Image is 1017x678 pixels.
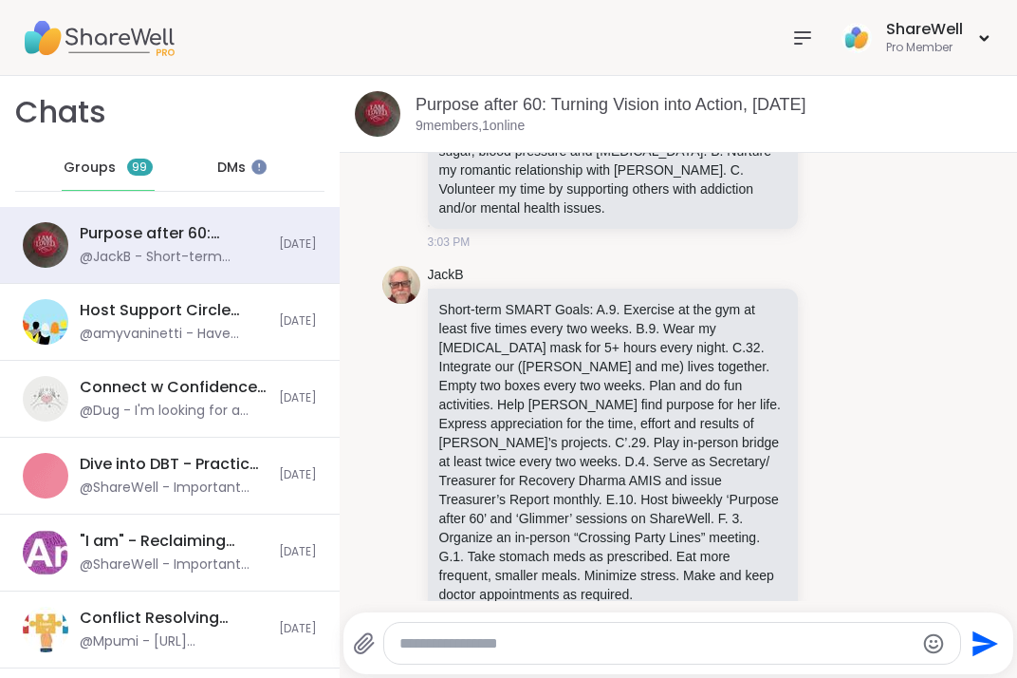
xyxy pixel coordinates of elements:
[80,608,268,629] div: Conflict Resolving Communication, [DATE]
[355,91,400,137] img: Purpose after 60: Turning Vision into Action, Sep 11
[80,632,268,651] div: @Mpumi - [URL][DOMAIN_NAME]
[382,266,420,304] img: https://sharewell-space-live.sfo3.digitaloceanspaces.com/user-generated/3c5f9f08-1677-4a94-921c-3...
[80,556,268,574] div: @ShareWell - Important update: Your host can no longer attend this session but you can still conn...
[217,159,246,178] span: DMs
[23,376,68,422] img: Connect w Confidence: 💕 Online Dating 💕, Sep 10
[64,159,116,178] span: Groups
[80,454,268,475] div: Dive into DBT - Practice & Reflect, [DATE]
[841,23,872,53] img: ShareWell
[279,390,317,406] span: [DATE]
[886,19,963,40] div: ShareWell
[886,40,963,56] div: Pro Member
[279,313,317,330] span: [DATE]
[80,479,268,498] div: @ShareWell - Important update: Your host can no longer attend this session but you can still conn...
[23,453,68,499] img: Dive into DBT - Practice & Reflect, Sep 10
[80,402,268,421] div: @Dug - I'm looking for a woman with genuine burning desire who will fit in my frame and be a comp...
[23,607,68,652] img: Conflict Resolving Communication, Sep 10
[23,5,175,71] img: ShareWell Nav Logo
[399,634,914,653] textarea: Type your message
[961,622,1004,665] button: Send
[439,122,786,217] p: A. Exercise regularly; control [MEDICAL_DATA], blood sugar, blood pressure and [MEDICAL_DATA]. B....
[23,530,68,575] img: "I am" - Reclaiming yourself after emotional abuse, Sep 11
[279,544,317,560] span: [DATE]
[132,160,147,176] span: 99
[922,632,945,655] button: Emoji picker
[80,300,268,321] div: Host Support Circle (have hosted 1+ session), [DATE]
[80,223,268,244] div: Purpose after 60: Turning Vision into Action, [DATE]
[279,621,317,637] span: [DATE]
[80,325,268,344] div: @amyvaninetti - Have reported to our team 😔
[439,300,786,604] p: Short-term SMART Goals: A.9. Exercise at the gym at least five times every two weeks. B.9. Wear m...
[80,248,268,267] div: @JackB - Short-term SMART Goals: A.9. Exercise at the gym at least five times every two weeks. B....
[416,117,525,136] p: 9 members, 1 online
[251,160,267,175] iframe: Spotlight
[80,531,268,552] div: "I am" - Reclaiming yourself after emotional abuse, [DATE]
[428,266,464,285] a: JackB
[15,91,106,134] h1: Chats
[428,234,471,251] span: 3:03 PM
[279,236,317,253] span: [DATE]
[23,299,68,345] img: Host Support Circle (have hosted 1+ session), Sep 09
[23,222,68,268] img: Purpose after 60: Turning Vision into Action, Sep 11
[80,377,268,398] div: Connect w Confidence: 💕 Online Dating 💕, [DATE]
[279,467,317,483] span: [DATE]
[416,95,806,114] a: Purpose after 60: Turning Vision into Action, [DATE]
